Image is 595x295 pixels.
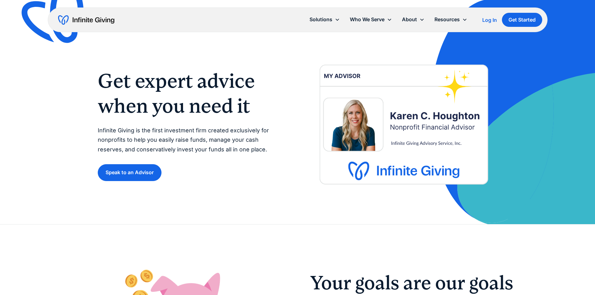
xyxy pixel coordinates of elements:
[397,13,429,26] div: About
[402,15,417,24] div: About
[350,15,384,24] div: Who We Serve
[310,15,332,24] div: Solutions
[434,15,460,24] div: Resources
[502,13,542,27] a: Get Started
[310,273,538,293] h2: Your goals are our goals
[482,17,497,22] div: Log In
[98,126,285,155] p: Infinite Giving is the first investment firm created exclusively for nonprofits to help you easil...
[98,164,161,181] a: Speak to an Advisor
[305,13,345,26] div: Solutions
[58,15,114,25] a: home
[482,16,497,24] a: Log In
[345,13,397,26] div: Who We Serve
[429,13,472,26] div: Resources
[98,68,285,118] h1: Get expert advice when you need it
